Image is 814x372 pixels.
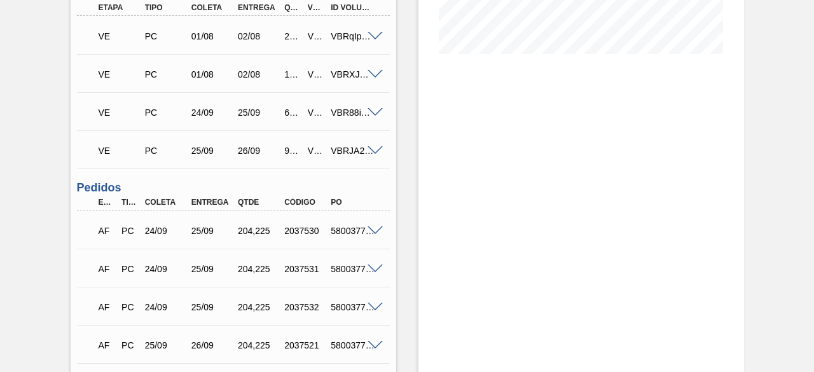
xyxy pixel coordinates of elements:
[235,31,285,41] div: 02/08/2025
[305,3,327,12] div: Volume Portal
[99,302,114,312] p: AF
[95,198,118,207] div: Etapa
[281,226,331,236] div: 2037530
[235,107,285,118] div: 25/09/2025
[328,69,378,79] div: VBRXJOzjH
[188,198,238,207] div: Entrega
[142,107,192,118] div: Pedido de Compra
[235,198,285,207] div: Qtde
[188,226,238,236] div: 25/09/2025
[281,3,303,12] div: Qtde
[188,69,238,79] div: 01/08/2025
[281,302,331,312] div: 2037532
[142,302,192,312] div: 24/09/2025
[77,181,390,195] h3: Pedidos
[281,146,303,156] div: 98,430
[235,226,285,236] div: 204,225
[305,107,327,118] div: V624525
[95,3,146,12] div: Etapa
[235,340,285,350] div: 204,225
[281,107,303,118] div: 63,165
[281,340,331,350] div: 2037521
[95,255,118,283] div: Aguardando Faturamento
[305,31,327,41] div: V612662
[95,137,146,165] div: Volume Enviado para Transporte
[281,198,331,207] div: Código
[188,31,238,41] div: 01/08/2025
[328,264,378,274] div: 5800377066
[281,31,303,41] div: 20,535
[328,31,378,41] div: VBRqIpVSJ
[305,69,327,79] div: V612664
[328,302,378,312] div: 5800377067
[95,217,118,245] div: Aguardando Faturamento
[328,198,378,207] div: PO
[142,69,192,79] div: Pedido de Compra
[328,3,378,12] div: Id Volume Interno
[99,340,114,350] p: AF
[142,340,192,350] div: 25/09/2025
[99,31,142,41] p: VE
[235,146,285,156] div: 26/09/2025
[118,226,141,236] div: Pedido de Compra
[305,146,327,156] div: V624526
[99,264,114,274] p: AF
[142,198,192,207] div: Coleta
[328,146,378,156] div: VBRJA2Ng2
[235,302,285,312] div: 204,225
[235,264,285,274] div: 204,225
[142,264,192,274] div: 24/09/2025
[118,264,141,274] div: Pedido de Compra
[328,340,378,350] div: 5800377056
[235,69,285,79] div: 02/08/2025
[99,107,142,118] p: VE
[118,198,141,207] div: Tipo
[142,226,192,236] div: 24/09/2025
[235,3,285,12] div: Entrega
[95,22,146,50] div: Volume Enviado para Transporte
[95,331,118,359] div: Aguardando Faturamento
[118,302,141,312] div: Pedido de Compra
[142,146,192,156] div: Pedido de Compra
[328,226,378,236] div: 5800377065
[99,69,142,79] p: VE
[99,226,114,236] p: AF
[99,146,142,156] p: VE
[95,293,118,321] div: Aguardando Faturamento
[142,31,192,41] div: Pedido de Compra
[95,99,146,127] div: Volume Enviado para Transporte
[188,3,238,12] div: Coleta
[95,60,146,88] div: Volume Enviado para Transporte
[142,3,192,12] div: Tipo
[188,302,238,312] div: 25/09/2025
[118,340,141,350] div: Pedido de Compra
[188,340,238,350] div: 26/09/2025
[188,146,238,156] div: 25/09/2025
[281,69,303,79] div: 168,960
[328,107,378,118] div: VBR88iH2G
[281,264,331,274] div: 2037531
[188,264,238,274] div: 25/09/2025
[188,107,238,118] div: 24/09/2025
